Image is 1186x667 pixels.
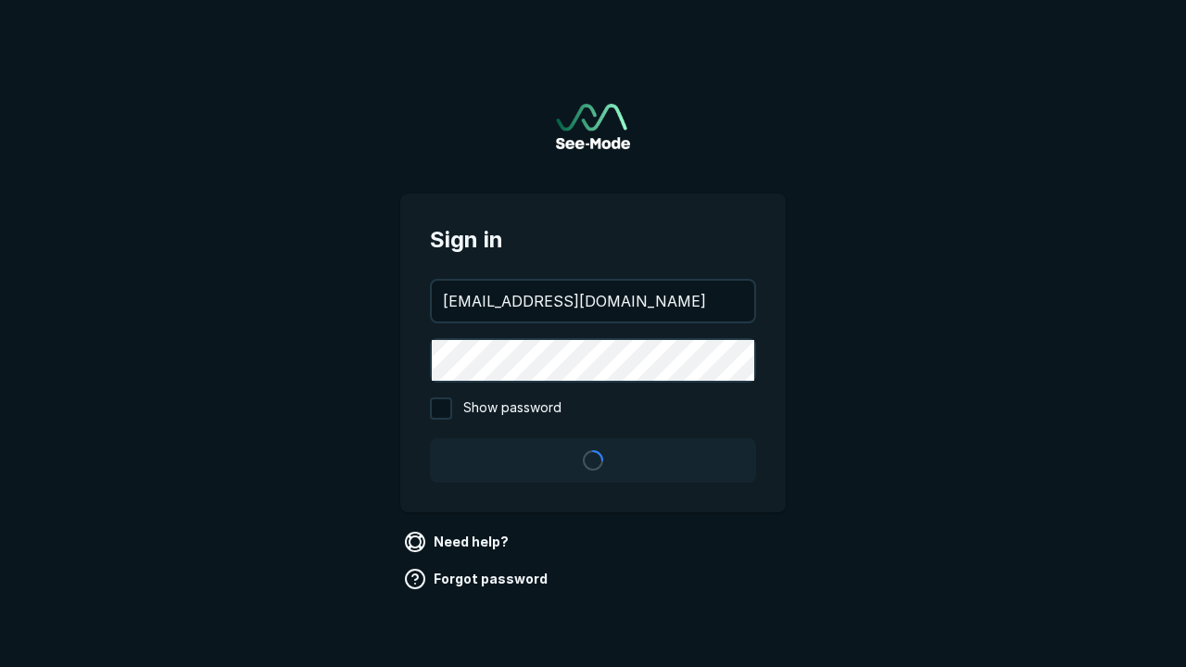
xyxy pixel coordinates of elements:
a: Need help? [400,527,516,557]
input: your@email.com [432,281,754,321]
img: See-Mode Logo [556,104,630,149]
span: Sign in [430,223,756,257]
span: Show password [463,397,561,420]
a: Forgot password [400,564,555,594]
a: Go to sign in [556,104,630,149]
